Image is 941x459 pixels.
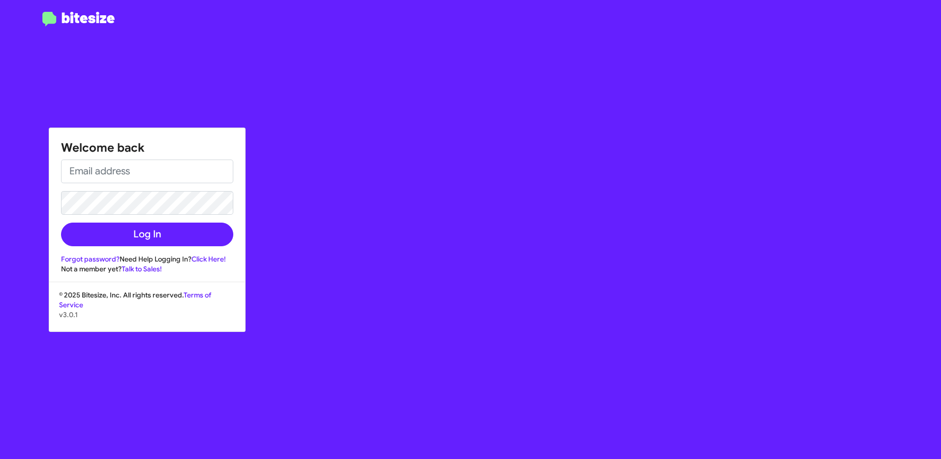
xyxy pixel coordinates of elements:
div: Not a member yet? [61,264,233,274]
a: Click Here! [191,255,226,263]
div: Need Help Logging In? [61,254,233,264]
div: © 2025 Bitesize, Inc. All rights reserved. [49,290,245,331]
a: Talk to Sales! [122,264,162,273]
input: Email address [61,160,233,183]
a: Forgot password? [61,255,120,263]
p: v3.0.1 [59,310,235,320]
h1: Welcome back [61,140,233,156]
a: Terms of Service [59,291,211,309]
button: Log In [61,223,233,246]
